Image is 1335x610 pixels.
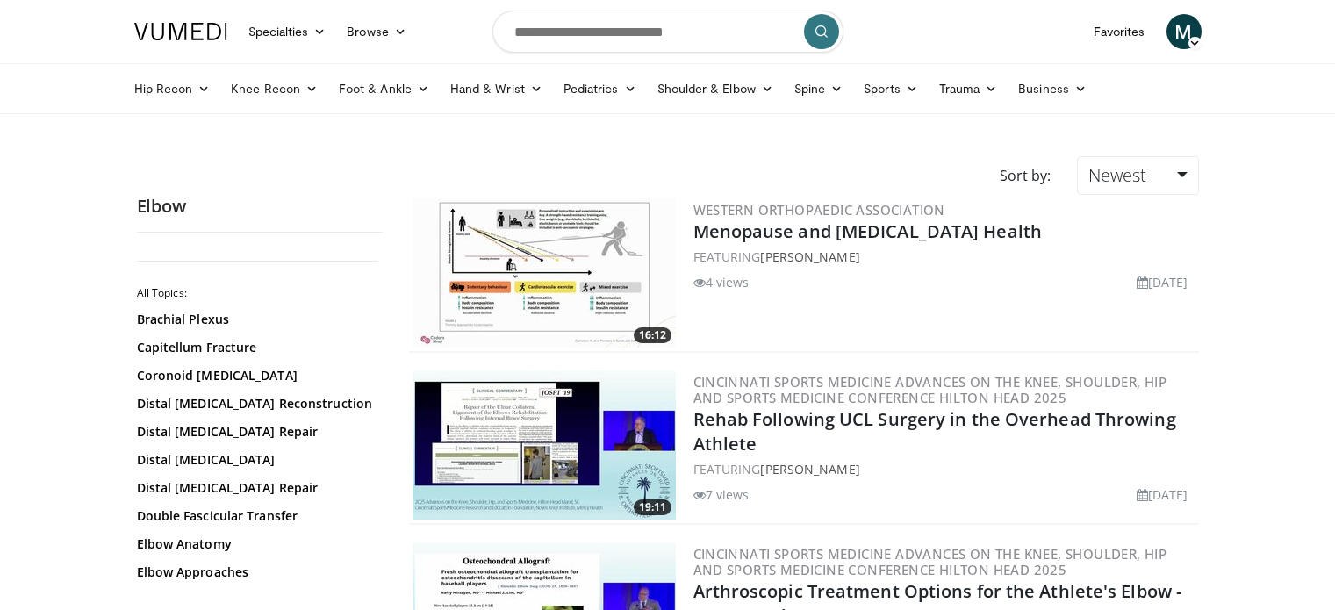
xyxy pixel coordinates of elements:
a: Cincinnati Sports Medicine Advances on the Knee, Shoulder, Hip and Sports Medicine Conference Hil... [693,545,1167,578]
a: Pediatrics [553,71,647,106]
a: Cincinnati Sports Medicine Advances on the Knee, Shoulder, Hip and Sports Medicine Conference Hil... [693,373,1167,406]
a: Elbow Anatomy [137,535,374,553]
span: 16:12 [634,327,671,343]
a: Western Orthopaedic Association [693,201,945,219]
a: Elbow Approaches [137,563,374,581]
h2: All Topics: [137,286,378,300]
a: Double Fascicular Transfer [137,507,374,525]
li: 4 views [693,273,750,291]
a: Hip Recon [124,71,221,106]
a: Coronoid [MEDICAL_DATA] [137,367,374,384]
a: Distal [MEDICAL_DATA] Repair [137,423,374,441]
span: Newest [1088,163,1146,187]
a: Brachial Plexus [137,311,374,328]
a: Specialties [238,14,337,49]
div: Sort by: [987,156,1064,195]
a: 19:11 [413,370,676,520]
a: Elbow [MEDICAL_DATA] [137,592,374,609]
a: Rehab Following UCL Surgery in the Overhead Throwing Athlete [693,407,1176,456]
div: FEATURING [693,460,1195,478]
a: Newest [1077,156,1198,195]
a: Shoulder & Elbow [647,71,784,106]
img: 6292abac-26da-42d8-beae-32fe98254ea7.300x170_q85_crop-smart_upscale.jpg [413,198,676,348]
img: VuMedi Logo [134,23,227,40]
a: Browse [336,14,417,49]
a: M [1166,14,1202,49]
a: 16:12 [413,198,676,348]
input: Search topics, interventions [492,11,843,53]
a: Sports [853,71,929,106]
li: 7 views [693,485,750,504]
img: 6c2a2174-286d-4067-a4e0-ce15accac28f.300x170_q85_crop-smart_upscale.jpg [413,370,676,520]
a: Foot & Ankle [328,71,440,106]
a: Favorites [1083,14,1156,49]
span: 19:11 [634,499,671,515]
a: Business [1008,71,1097,106]
a: Knee Recon [220,71,328,106]
li: [DATE] [1137,273,1188,291]
a: [PERSON_NAME] [760,248,859,265]
div: FEATURING [693,248,1195,266]
a: Spine [784,71,853,106]
a: Capitellum Fracture [137,339,374,356]
a: Distal [MEDICAL_DATA] Reconstruction [137,395,374,413]
a: Menopause and [MEDICAL_DATA] Health [693,219,1043,243]
a: Distal [MEDICAL_DATA] Repair [137,479,374,497]
a: Trauma [929,71,1008,106]
a: Distal [MEDICAL_DATA] [137,451,374,469]
li: [DATE] [1137,485,1188,504]
a: Hand & Wrist [440,71,553,106]
h2: Elbow [137,195,383,218]
a: [PERSON_NAME] [760,461,859,477]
